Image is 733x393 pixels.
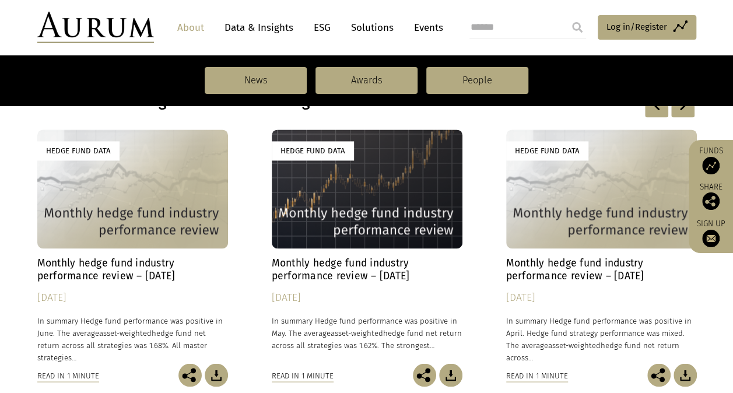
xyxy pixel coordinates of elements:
[506,289,697,306] div: [DATE]
[702,230,720,247] img: Sign up to our newsletter
[272,141,354,160] div: Hedge Fund Data
[37,289,228,306] div: [DATE]
[695,146,727,174] a: Funds
[37,314,228,364] p: In summary Hedge fund performance was positive in June. The average hedge fund net return across ...
[37,369,99,382] div: Read in 1 minute
[331,328,383,337] span: asset-weighted
[702,192,720,210] img: Share this post
[506,314,697,364] p: In summary Hedge fund performance was positive in April. Hedge fund strategy performance was mixe...
[426,67,528,94] a: People
[345,17,399,38] a: Solutions
[178,363,202,387] img: Share this post
[308,17,336,38] a: ESG
[647,363,671,387] img: Share this post
[272,314,462,351] p: In summary Hedge fund performance was positive in May. The average hedge fund net return across a...
[695,183,727,210] div: Share
[272,257,462,282] h4: Monthly hedge fund industry performance review – [DATE]
[171,17,210,38] a: About
[272,129,462,363] a: Hedge Fund Data Monthly hedge fund industry performance review – [DATE] [DATE] In summary Hedge f...
[408,17,443,38] a: Events
[219,17,299,38] a: Data & Insights
[37,257,228,282] h4: Monthly hedge fund industry performance review – [DATE]
[272,289,462,306] div: [DATE]
[315,67,418,94] a: Awards
[702,157,720,174] img: Access Funds
[506,129,697,363] a: Hedge Fund Data Monthly hedge fund industry performance review – [DATE] [DATE] In summary Hedge f...
[606,20,667,34] span: Log in/Register
[674,363,697,387] img: Download Article
[506,369,568,382] div: Read in 1 minute
[439,363,462,387] img: Download Article
[205,67,307,94] a: News
[695,219,727,247] a: Sign up
[598,15,696,40] a: Log in/Register
[37,129,228,363] a: Hedge Fund Data Monthly hedge fund industry performance review – [DATE] [DATE] In summary Hedge f...
[566,16,589,39] input: Submit
[205,363,228,387] img: Download Article
[413,363,436,387] img: Share this post
[548,341,601,349] span: asset-weighted
[99,328,152,337] span: asset-weighted
[506,141,588,160] div: Hedge Fund Data
[37,141,120,160] div: Hedge Fund Data
[506,257,697,282] h4: Monthly hedge fund industry performance review – [DATE]
[37,12,154,43] img: Aurum
[272,369,334,382] div: Read in 1 minute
